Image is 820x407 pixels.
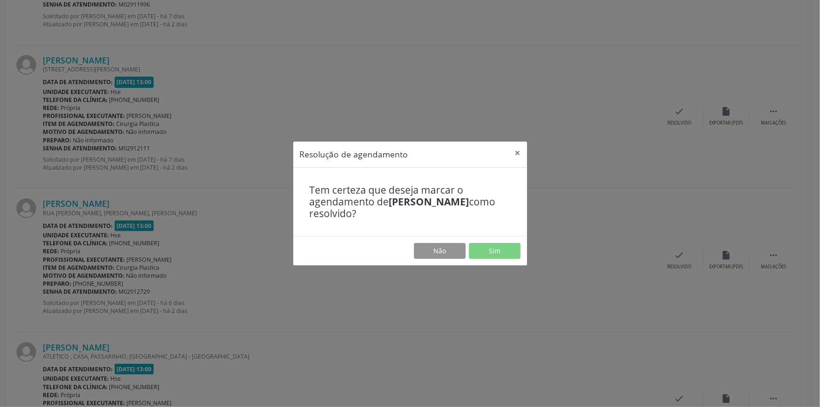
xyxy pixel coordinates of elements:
button: Não [414,243,466,259]
b: [PERSON_NAME] [389,195,469,208]
h5: Resolução de agendamento [300,148,408,160]
h4: Tem certeza que deseja marcar o agendamento de como resolvido? [310,184,511,220]
button: Close [508,141,527,164]
button: Sim [469,243,521,259]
